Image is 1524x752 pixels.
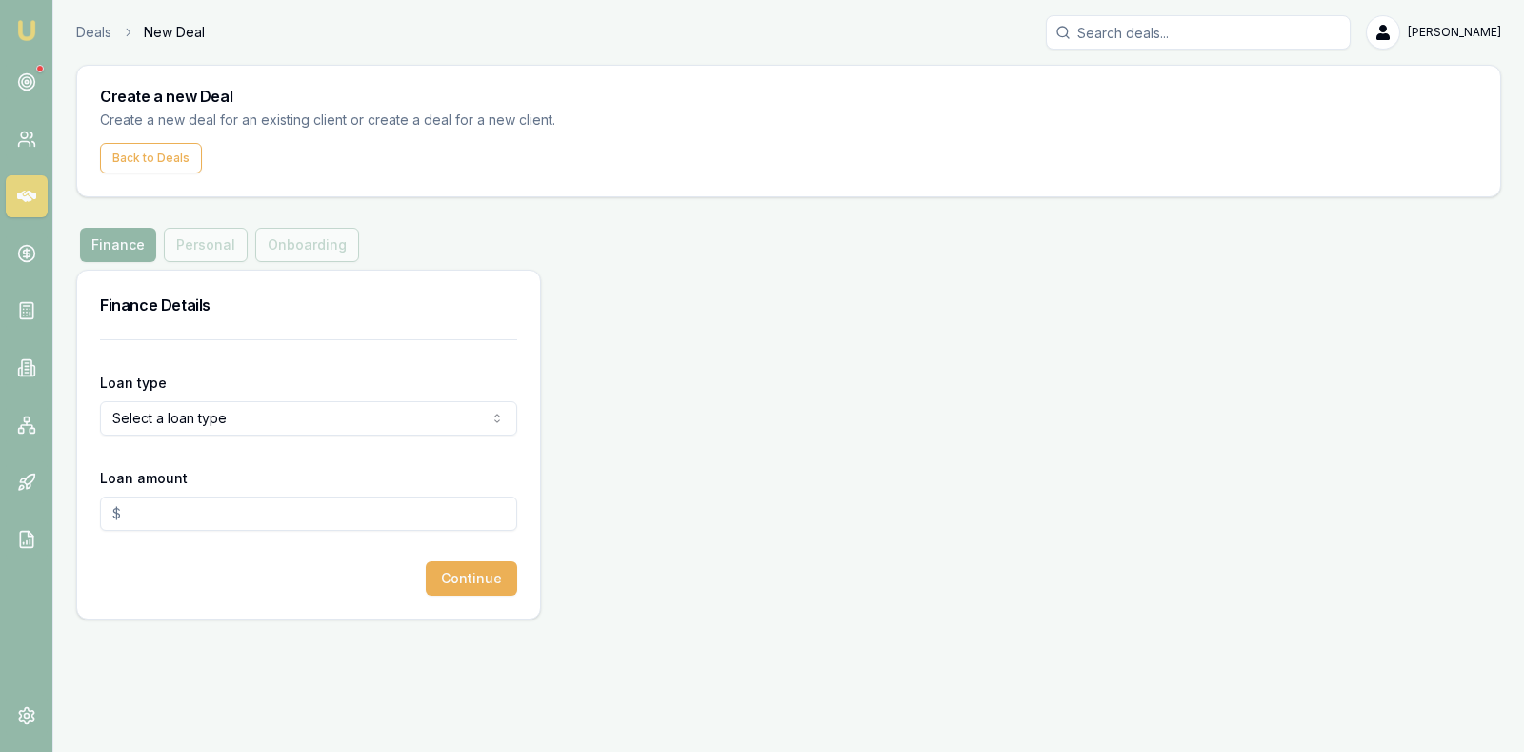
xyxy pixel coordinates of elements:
[100,89,1477,104] h3: Create a new Deal
[100,143,202,173] button: Back to Deals
[100,110,588,132] p: Create a new deal for an existing client or create a deal for a new client.
[15,19,38,42] img: emu-icon-u.png
[1046,15,1351,50] input: Search deals
[426,561,517,596] button: Continue
[100,470,188,486] label: Loan amount
[80,228,156,262] button: Finance
[76,23,111,42] a: Deals
[144,23,205,42] span: New Deal
[76,23,205,42] nav: breadcrumb
[100,294,517,316] h3: Finance Details
[100,497,517,531] input: $
[100,375,167,391] label: Loan type
[1408,25,1501,40] span: [PERSON_NAME]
